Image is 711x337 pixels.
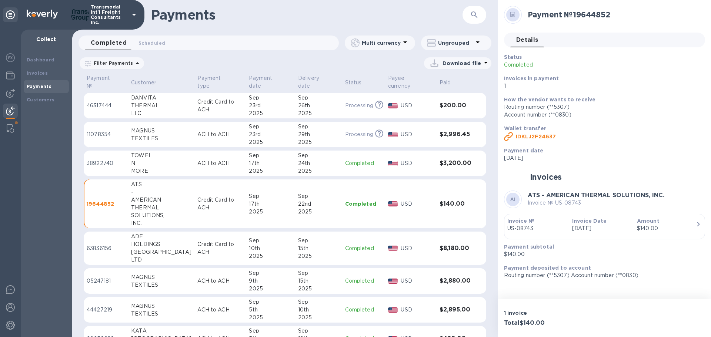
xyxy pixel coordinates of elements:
div: THERMAL [131,102,191,109]
img: USD [388,307,398,313]
h3: $2,880.00 [440,277,471,284]
div: 24th [298,159,339,167]
p: 19644852 [87,200,125,208]
div: Unpin categories [3,7,18,22]
div: 2025 [249,314,292,321]
b: Amount [637,218,660,224]
span: Payment № [87,74,125,90]
h3: $3,200.00 [440,160,471,167]
p: Paid [440,79,451,87]
div: 15th [298,277,339,285]
div: Sep [249,269,292,277]
p: USD [401,306,433,314]
p: USD [401,159,433,167]
p: 63836156 [87,245,125,252]
div: TOWEL [131,152,191,159]
p: 44427219 [87,306,125,314]
p: Processing [345,131,373,138]
h3: Total $140.00 [504,320,602,327]
img: USD [388,103,398,108]
b: Payment deposited to account [504,265,591,271]
p: 11078354 [87,131,125,138]
div: Sep [249,237,292,245]
p: Multi currency [362,39,401,47]
div: LTD [131,256,191,264]
p: Download file [443,60,481,67]
div: 9th [249,277,292,285]
img: USD [388,246,398,251]
span: Payment date [249,74,292,90]
p: Payment date [249,74,282,90]
div: MAGNUS [131,273,191,281]
span: Paid [440,79,461,87]
p: $140.00 [504,250,699,258]
b: ATS - AMERICAN THERMAL SOLUTIONS, INC. [528,192,664,199]
p: Completed [504,61,634,69]
p: Completed [345,306,382,314]
div: 5th [249,306,292,314]
div: 2025 [249,285,292,293]
p: Invoice № US-08743 [528,199,664,207]
img: USD [388,201,398,206]
div: Sep [298,298,339,306]
h2: Payment № 19644852 [528,10,699,19]
span: Payment type [197,74,243,90]
button: Invoice №US-08743Invoice Date[DATE]Amount$140.00 [504,214,705,239]
p: Credit Card to ACH [197,98,243,114]
img: Wallets [6,71,15,80]
h3: $200.00 [440,102,471,109]
b: Invoice № [507,218,534,224]
span: Scheduled [138,39,165,47]
p: Processing [345,102,373,109]
div: THERMAL [131,204,191,212]
div: Sep [298,94,339,102]
p: Customer [131,79,156,87]
div: ATS [131,181,191,188]
div: TEXTILES [131,281,191,289]
p: 1 [504,82,699,90]
div: 2025 [298,208,339,216]
div: 10th [249,245,292,252]
div: Routing number (**5307) [504,103,699,111]
div: 17th [249,159,292,167]
p: ACH to ACH [197,159,243,167]
p: Delivery date [298,74,330,90]
div: Sep [249,94,292,102]
div: Sep [249,123,292,131]
p: Completed [345,200,382,208]
div: SOLUTIONS, [131,212,191,219]
div: 2025 [298,252,339,260]
b: Payments [27,84,51,89]
p: USD [401,131,433,138]
div: 22nd [298,200,339,208]
p: USD [401,277,433,285]
h3: $2,996.45 [440,131,471,138]
div: Sep [298,269,339,277]
div: Sep [249,192,292,200]
span: Status [345,79,371,87]
b: Dashboard [27,57,55,63]
h2: Invoices [530,172,562,182]
p: 46317444 [87,102,125,109]
div: TEXTILES [131,135,191,142]
p: USD [401,200,433,208]
div: 2025 [249,252,292,260]
div: N [131,159,191,167]
b: Status [504,54,522,60]
b: Invoice Date [572,218,607,224]
p: Payee currency [388,74,424,90]
b: Customers [27,97,55,102]
div: 23rd [249,131,292,138]
b: Payment date [504,148,544,154]
div: Sep [249,152,292,159]
div: 10th [298,306,339,314]
div: 2025 [249,208,292,216]
div: 2025 [298,138,339,146]
h3: $8,180.00 [440,245,471,252]
b: How the vendor wants to receive [504,97,596,102]
div: Sep [249,298,292,306]
p: Filter Payments [91,60,133,66]
h1: Payments [151,7,463,23]
div: 29th [298,131,339,138]
p: 38922740 [87,159,125,167]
